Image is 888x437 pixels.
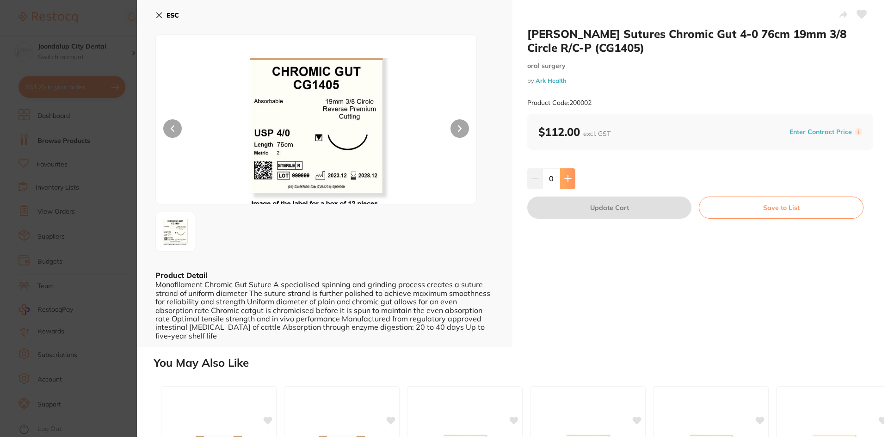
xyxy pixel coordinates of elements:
[527,62,873,70] small: oral surgery
[159,215,192,248] img: ay8yMDAwMDItanBn
[155,280,494,340] div: Monofilament Chromic Gut Suture A specialised spinning and grinding process creates a suture stra...
[855,128,862,135] label: i
[527,27,873,55] h2: [PERSON_NAME] Sutures Chromic Gut 4-0 76cm 19mm 3/8 Circle R/C-P (CG1405)
[154,357,884,369] h2: You May Also Like
[166,11,179,19] b: ESC
[583,129,610,138] span: excl. GST
[155,271,207,280] b: Product Detail
[536,77,567,84] a: Ark Health
[527,197,691,219] button: Update Cart
[527,77,873,84] small: by
[538,125,610,139] b: $112.00
[155,7,179,23] button: ESC
[527,99,592,107] small: Product Code: 200002
[220,58,413,204] img: ay8yMDAwMDItanBn
[699,197,863,219] button: Save to List
[787,128,855,136] button: Enter Contract Price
